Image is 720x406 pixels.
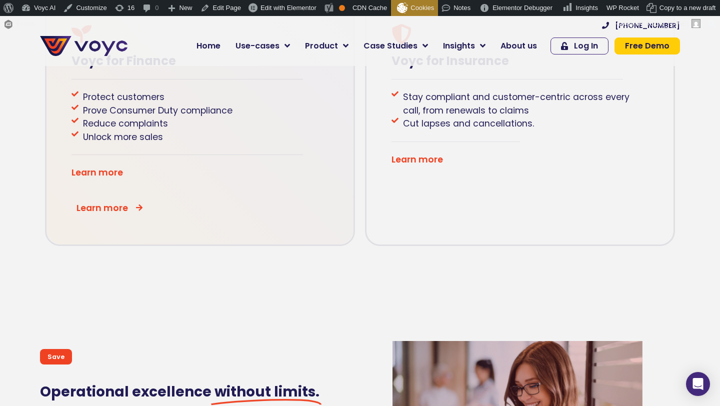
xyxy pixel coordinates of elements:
[500,40,537,52] span: About us
[391,153,443,165] a: Learn more
[443,40,475,52] span: Insights
[550,37,608,54] a: Log In
[80,117,168,130] span: Reduce complaints
[196,40,220,52] span: Home
[80,104,232,117] span: Prove Consumer Duty compliance
[80,130,163,143] span: Unlock more sales
[400,117,534,130] span: Cut lapses and cancellations.
[40,36,127,56] img: voyc-full-logo
[625,42,669,50] span: Free Demo
[363,40,417,52] span: Case Studies
[40,382,211,401] span: Operational excellence
[400,90,649,117] span: Stay compliant and customer-centric across every call, from renewals to claims
[686,372,710,396] div: Open Intercom Messenger
[575,4,598,11] span: Insights
[602,22,680,29] a: [PHONE_NUMBER]
[574,42,598,50] span: Log In
[214,383,319,400] span: without limits.
[80,90,164,103] span: Protect customers
[493,36,544,56] a: About us
[76,201,128,214] p: Learn more
[614,37,680,54] a: Free Demo
[435,36,493,56] a: Insights
[189,36,228,56] a: Home
[235,40,279,52] span: Use-cases
[391,54,648,68] h4: Voyc for Insurance
[356,36,435,56] a: Case Studies
[260,4,316,11] span: Edit with Elementor
[339,5,345,11] div: OK
[228,36,297,56] a: Use-cases
[47,352,64,361] p: Save
[71,166,123,178] a: Learn more
[610,16,704,32] a: Howdy,
[16,16,35,32] span: Forms
[635,20,688,27] span: [PERSON_NAME]
[71,54,328,68] h4: Voyc for Finance
[297,36,356,56] a: Product
[305,40,338,52] span: Product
